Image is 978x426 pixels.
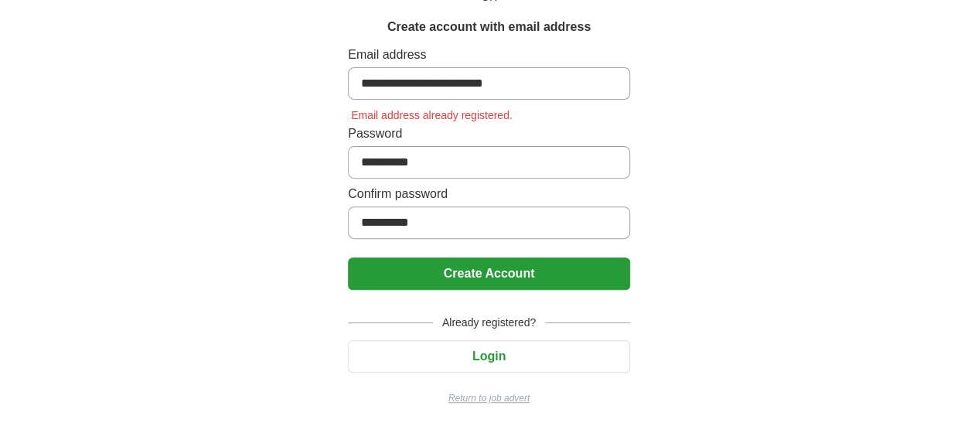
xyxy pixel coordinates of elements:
[348,46,630,64] label: Email address
[348,349,630,363] a: Login
[348,109,516,121] span: Email address already registered.
[433,315,545,331] span: Already registered?
[348,257,630,290] button: Create Account
[348,185,630,203] label: Confirm password
[348,340,630,373] button: Login
[387,18,591,36] h1: Create account with email address
[348,391,630,405] a: Return to job advert
[348,124,630,143] label: Password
